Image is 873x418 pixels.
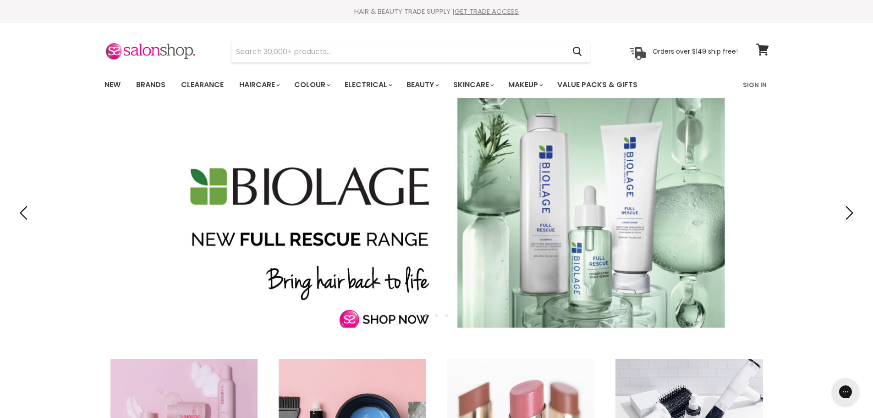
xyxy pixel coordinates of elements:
[16,204,34,222] button: Previous
[174,75,231,95] a: Clearance
[550,75,644,95] a: Value Packs & Gifts
[446,75,500,95] a: Skincare
[98,72,691,98] ul: Main menu
[93,7,780,16] div: HAIR & BEAUTY TRADE SUPPLY |
[232,75,286,95] a: Haircare
[425,314,428,317] li: Page dot 1
[231,41,590,63] form: Product
[231,41,566,62] input: Search
[827,375,864,409] iframe: Gorgias live chat messenger
[737,75,772,95] a: Sign In
[435,314,438,317] li: Page dot 2
[400,75,445,95] a: Beauty
[501,75,549,95] a: Makeup
[98,75,127,95] a: New
[338,75,398,95] a: Electrical
[287,75,336,95] a: Colour
[653,47,738,56] p: Orders over $149 ship free!
[455,6,519,16] a: GET TRADE ACCESS
[129,75,172,95] a: Brands
[445,314,448,317] li: Page dot 3
[93,72,780,98] nav: Main
[566,41,590,62] button: Search
[839,204,857,222] button: Next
